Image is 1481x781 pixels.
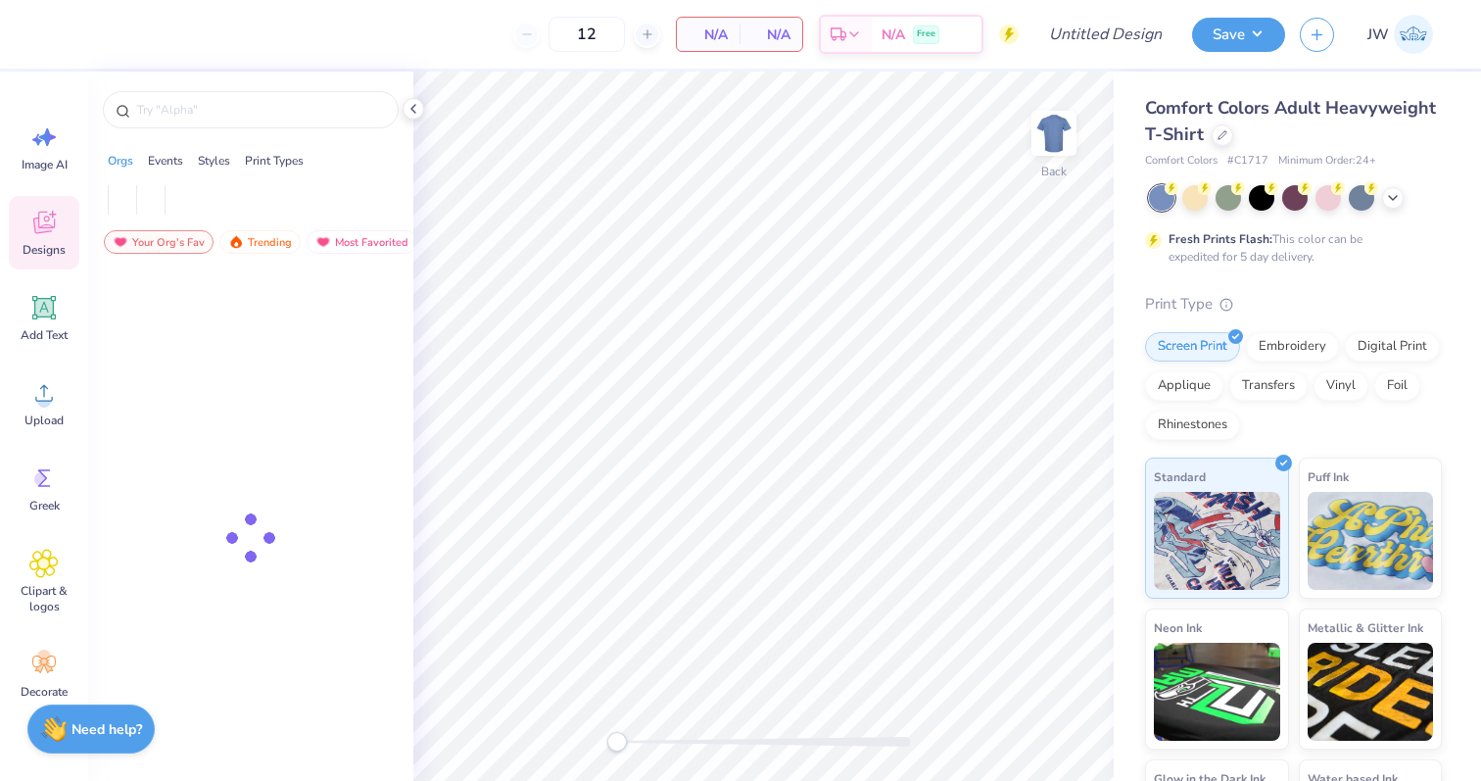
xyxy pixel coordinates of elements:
img: Back [1034,114,1074,153]
div: Print Types [245,152,304,170]
span: Designs [23,242,66,258]
span: Image AI [22,157,68,172]
div: Vinyl [1314,371,1368,401]
img: Puff Ink [1308,492,1434,590]
div: This color can be expedited for 5 day delivery. [1169,230,1409,266]
span: Decorate [21,684,68,700]
input: Try "Alpha" [135,100,386,120]
input: Untitled Design [1033,15,1177,54]
span: # C1717 [1227,153,1268,170]
span: N/A [689,24,728,45]
div: Events [148,152,183,170]
div: Transfers [1229,371,1308,401]
span: Comfort Colors Adult Heavyweight T-Shirt [1145,96,1436,146]
div: Digital Print [1345,332,1440,362]
span: Greek [29,498,60,513]
div: Back [1041,163,1067,180]
strong: Fresh Prints Flash: [1169,231,1272,247]
img: most_fav.gif [113,235,128,249]
span: Neon Ink [1154,617,1202,638]
img: Metallic & Glitter Ink [1308,643,1434,741]
span: N/A [751,24,790,45]
span: Comfort Colors [1145,153,1218,170]
span: Add Text [21,327,68,343]
button: Save [1192,18,1285,52]
div: Accessibility label [607,732,627,752]
span: Clipart & logos [12,583,76,614]
div: Styles [198,152,230,170]
div: Embroidery [1246,332,1339,362]
div: Most Favorited [307,230,417,254]
span: Free [917,27,935,41]
div: Rhinestones [1145,411,1240,440]
span: JW [1367,24,1389,46]
div: Your Org's Fav [104,230,214,254]
input: – – [549,17,625,52]
span: N/A [882,24,905,45]
span: Puff Ink [1308,466,1349,487]
img: Neon Ink [1154,643,1280,741]
a: JW [1359,15,1442,54]
div: Trending [219,230,301,254]
div: Applique [1145,371,1223,401]
span: Upload [24,413,64,428]
span: Metallic & Glitter Ink [1308,617,1423,638]
span: Standard [1154,466,1206,487]
div: Print Type [1145,293,1442,316]
strong: Need help? [72,720,142,739]
div: Foil [1374,371,1420,401]
span: Minimum Order: 24 + [1278,153,1376,170]
img: Jane White [1394,15,1433,54]
img: Standard [1154,492,1280,590]
div: Orgs [108,152,133,170]
img: most_fav.gif [315,235,331,249]
img: trending.gif [228,235,244,249]
div: Screen Print [1145,332,1240,362]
